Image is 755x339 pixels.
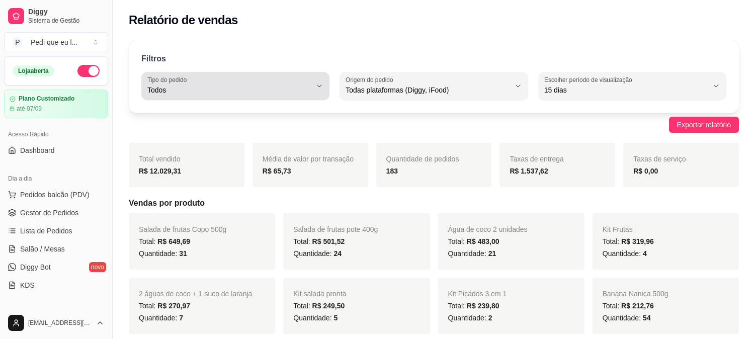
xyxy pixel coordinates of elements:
span: Exportar relatório [677,119,731,130]
h5: Vendas por produto [129,197,739,209]
button: Origem do pedidoTodas plataformas (Diggy, iFood) [340,72,528,100]
span: Taxas de serviço [633,155,686,163]
span: Quantidade: [293,314,338,322]
span: Total vendido [139,155,181,163]
span: Taxas de entrega [510,155,563,163]
span: Salão / Mesas [20,244,65,254]
span: R$ 212,76 [621,302,654,310]
span: Kit Frutas [603,225,633,233]
span: Lista de Pedidos [20,226,72,236]
span: Todas plataformas (Diggy, iFood) [346,85,510,95]
span: Total: [448,237,499,245]
button: [EMAIL_ADDRESS][DOMAIN_NAME] [4,311,108,335]
a: KDS [4,277,108,293]
span: Kit Picados 3 em 1 [448,290,507,298]
span: Kit salada pronta [293,290,346,298]
span: Total: [603,237,654,245]
span: 31 [179,249,187,258]
span: R$ 249,50 [312,302,345,310]
span: Quantidade de pedidos [386,155,459,163]
span: Diggy Bot [20,262,51,272]
a: Gestor de Pedidos [4,205,108,221]
span: Quantidade: [139,314,183,322]
span: 2 águas de coco + 1 suco de laranja [139,290,252,298]
article: até 07/09 [17,105,42,113]
label: Escolher período de visualização [544,75,635,84]
span: Gestor de Pedidos [20,208,78,218]
div: Loja aberta [13,65,54,76]
label: Origem do pedido [346,75,396,84]
strong: 183 [386,167,398,175]
strong: R$ 1.537,62 [510,167,548,175]
span: Média de valor por transação [263,155,354,163]
button: Alterar Status [77,65,100,77]
div: Catálogo [4,305,108,321]
span: R$ 319,96 [621,237,654,245]
span: 4 [643,249,647,258]
span: 5 [333,314,338,322]
span: Total: [293,302,345,310]
a: Plano Customizadoaté 07/09 [4,90,108,118]
p: Filtros [141,53,166,65]
span: Quantidade: [603,249,647,258]
span: Pedidos balcão (PDV) [20,190,90,200]
strong: R$ 12.029,31 [139,167,181,175]
button: Pedidos balcão (PDV) [4,187,108,203]
a: Lista de Pedidos [4,223,108,239]
span: Salada de frutas Copo 500g [139,225,226,233]
span: 7 [179,314,183,322]
div: Dia a dia [4,171,108,187]
button: Select a team [4,32,108,52]
span: 2 [488,314,492,322]
span: Quantidade: [603,314,651,322]
h2: Relatório de vendas [129,12,238,28]
span: R$ 483,00 [467,237,499,245]
span: Total: [603,302,654,310]
article: Plano Customizado [19,95,74,103]
span: Quantidade: [293,249,342,258]
span: 24 [333,249,342,258]
span: R$ 649,69 [157,237,190,245]
span: Quantidade: [448,314,492,322]
span: KDS [20,280,35,290]
span: R$ 270,97 [157,302,190,310]
div: Pedi que eu l ... [31,37,77,47]
strong: R$ 0,00 [633,167,658,175]
span: R$ 501,52 [312,237,345,245]
span: 15 dias [544,85,708,95]
a: DiggySistema de Gestão [4,4,108,28]
a: Salão / Mesas [4,241,108,257]
label: Tipo do pedido [147,75,190,84]
span: Quantidade: [139,249,187,258]
span: Diggy [28,8,104,17]
span: Total: [448,302,499,310]
div: Acesso Rápido [4,126,108,142]
span: Salada de frutas pote 400g [293,225,378,233]
span: Total: [139,237,190,245]
span: Total: [293,237,345,245]
span: [EMAIL_ADDRESS][DOMAIN_NAME] [28,319,92,327]
span: Quantidade: [448,249,496,258]
a: Dashboard [4,142,108,158]
span: Banana Nanica 500g [603,290,668,298]
span: 21 [488,249,496,258]
span: Dashboard [20,145,55,155]
a: Diggy Botnovo [4,259,108,275]
span: P [13,37,23,47]
span: Sistema de Gestão [28,17,104,25]
span: R$ 239,80 [467,302,499,310]
span: Todos [147,85,311,95]
button: Exportar relatório [669,117,739,133]
span: Água de coco 2 unidades [448,225,528,233]
button: Escolher período de visualização15 dias [538,72,726,100]
span: Total: [139,302,190,310]
strong: R$ 65,73 [263,167,291,175]
button: Tipo do pedidoTodos [141,72,329,100]
span: 54 [643,314,651,322]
